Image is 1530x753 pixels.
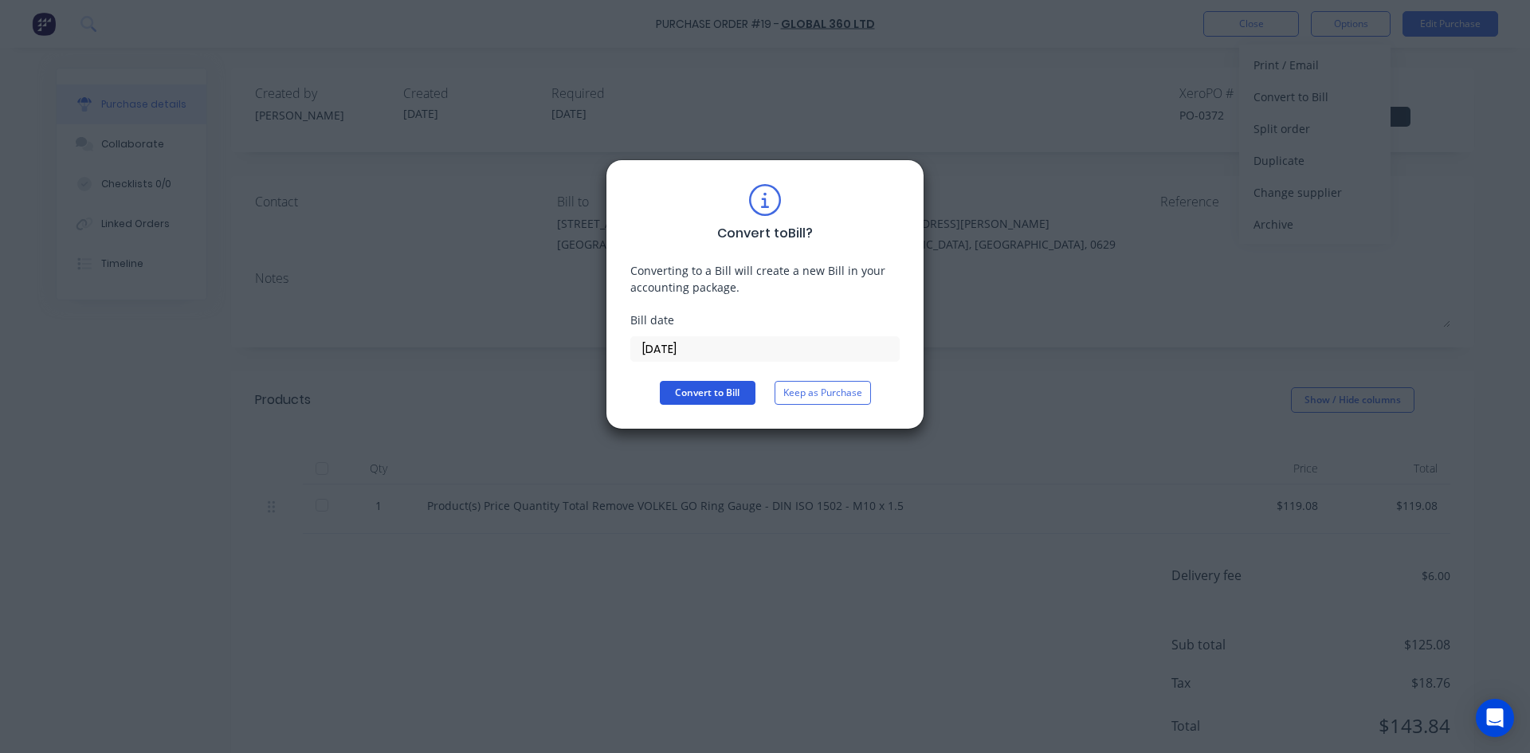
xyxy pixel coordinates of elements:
[1476,699,1514,737] div: Open Intercom Messenger
[717,224,813,243] div: Convert to Bill ?
[660,381,755,405] button: Convert to Bill
[775,381,871,405] button: Keep as Purchase
[630,312,900,328] div: Bill date
[630,262,900,296] div: Converting to a Bill will create a new Bill in your accounting package.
